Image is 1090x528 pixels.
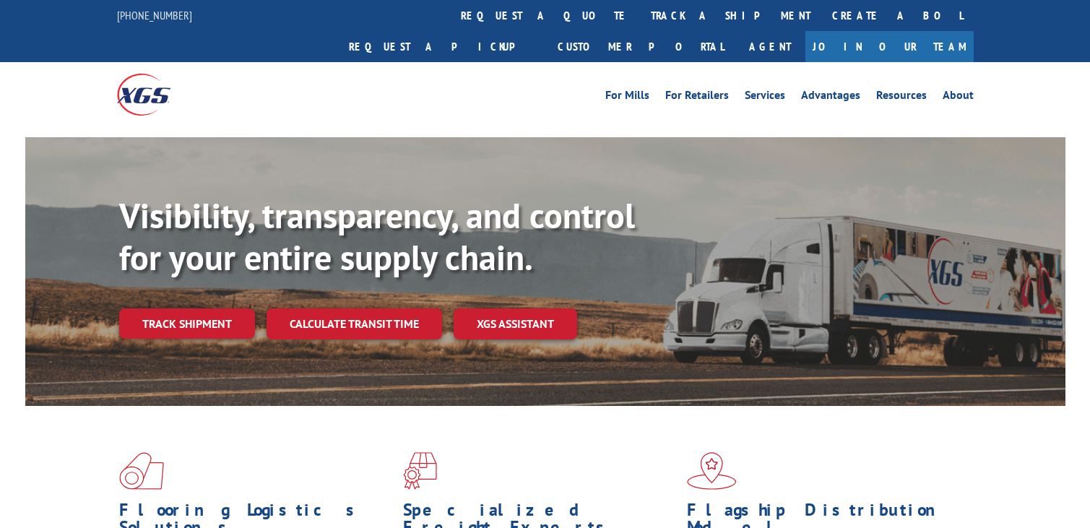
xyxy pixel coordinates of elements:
[687,452,737,490] img: xgs-icon-flagship-distribution-model-red
[876,90,927,105] a: Resources
[267,308,442,339] a: Calculate transit time
[801,90,860,105] a: Advantages
[735,31,805,62] a: Agent
[605,90,649,105] a: For Mills
[119,193,635,280] b: Visibility, transparency, and control for your entire supply chain.
[805,31,974,62] a: Join Our Team
[403,452,437,490] img: xgs-icon-focused-on-flooring-red
[119,308,255,339] a: Track shipment
[943,90,974,105] a: About
[338,31,547,62] a: Request a pickup
[119,452,164,490] img: xgs-icon-total-supply-chain-intelligence-red
[547,31,735,62] a: Customer Portal
[454,308,577,339] a: XGS ASSISTANT
[665,90,729,105] a: For Retailers
[117,8,192,22] a: [PHONE_NUMBER]
[745,90,785,105] a: Services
